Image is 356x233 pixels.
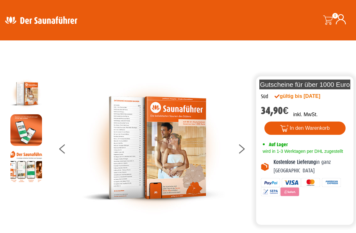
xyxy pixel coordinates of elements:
button: In den Warenkorb [264,122,346,135]
span: wird in 1-3 Werktagen per DHL zugestellt [261,149,343,154]
p: in ganz [GEOGRAPHIC_DATA] [274,158,349,175]
p: Gutscheine für über 1000 Euro [259,80,350,89]
img: Anleitung7tn [10,151,42,182]
div: gültig bis [DATE] [275,93,329,100]
span: Auf Lager [269,141,288,147]
div: Süd [261,93,268,101]
b: Kostenlose Lieferung [274,159,316,165]
img: MOCKUP-iPhone_regional [10,114,42,146]
bdi: 34,90 [261,105,288,116]
img: der-saunafuehrer-2025-sued [82,78,225,218]
span: 0 [332,13,338,19]
p: inkl. MwSt. [293,111,317,118]
span: € [283,105,288,116]
img: der-saunafuehrer-2025-sued [10,78,42,110]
